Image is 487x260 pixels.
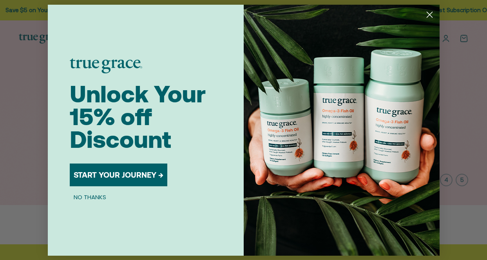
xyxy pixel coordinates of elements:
[423,8,436,22] button: Close dialog
[244,5,440,256] img: 098727d5-50f8-4f9b-9554-844bb8da1403.jpeg
[70,58,142,73] img: logo placeholder
[70,80,206,153] span: Unlock Your 15% off Discount
[70,193,110,202] button: NO THANKS
[70,164,167,186] button: START YOUR JOURNEY →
